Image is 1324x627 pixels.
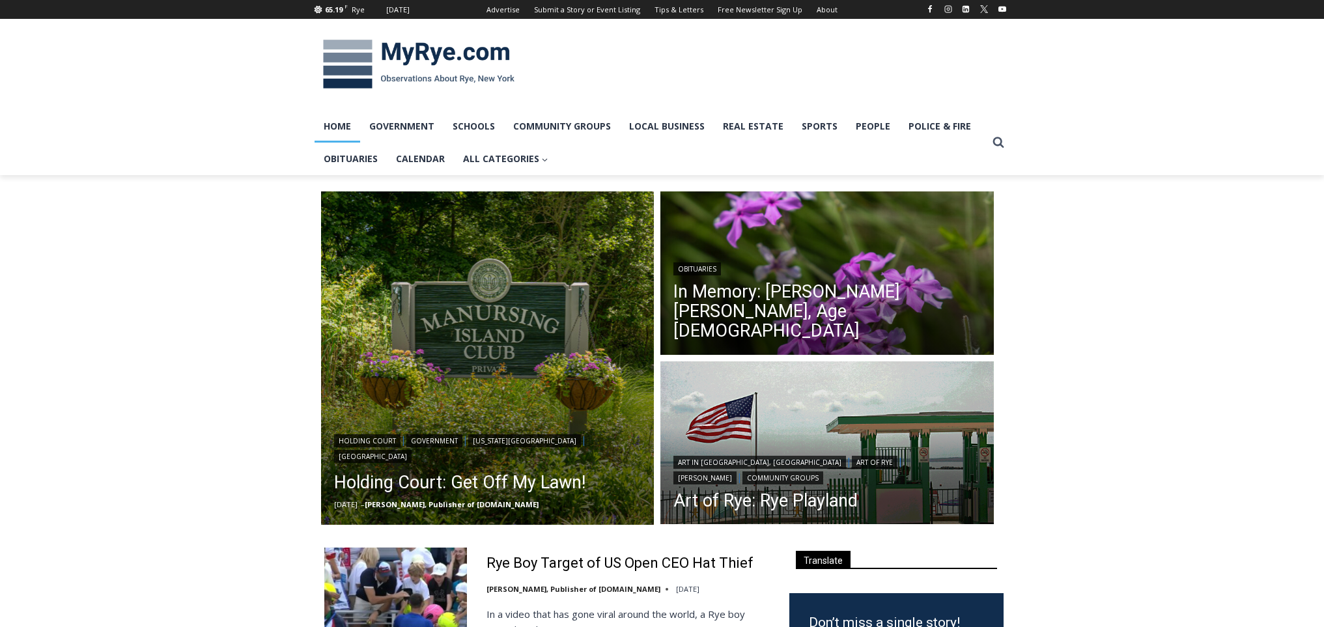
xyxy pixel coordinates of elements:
a: Community Groups [742,471,823,484]
a: [PERSON_NAME] [673,471,737,484]
a: Obituaries [315,143,387,175]
a: Read More Holding Court: Get Off My Lawn! [321,191,655,525]
span: F [345,3,348,10]
a: Read More Art of Rye: Rye Playland [660,361,994,528]
a: Community Groups [504,110,620,143]
a: Local Business [620,110,714,143]
a: Read More In Memory: Barbara Porter Schofield, Age 90 [660,191,994,358]
a: In Memory: [PERSON_NAME] [PERSON_NAME], Age [DEMOGRAPHIC_DATA] [673,282,981,341]
a: Police & Fire [899,110,980,143]
a: Home [315,110,360,143]
a: Real Estate [714,110,793,143]
a: Holding Court: Get Off My Lawn! [334,469,641,495]
a: [US_STATE][GEOGRAPHIC_DATA] [468,434,581,447]
a: Linkedin [958,1,974,17]
a: Facebook [922,1,938,17]
time: [DATE] [334,499,358,509]
a: Obituaries [673,262,721,275]
a: YouTube [994,1,1010,17]
a: Art of Rye: Rye Playland [673,491,981,510]
a: People [847,110,899,143]
a: Government [406,434,462,447]
div: Rye [352,4,365,16]
span: All Categories [463,152,548,166]
a: Art of Rye [852,456,897,469]
button: View Search Form [987,131,1010,154]
span: Translate [796,551,851,568]
div: | | | [334,432,641,463]
a: Rye Boy Target of US Open CEO Hat Thief [486,554,754,573]
a: Government [360,110,444,143]
a: Holding Court [334,434,401,447]
span: 65.19 [325,5,343,14]
a: X [976,1,992,17]
a: Sports [793,110,847,143]
a: Calendar [387,143,454,175]
img: (PHOTO: Kim Eierman of EcoBeneficial designed and oversaw the installation of native plant beds f... [660,191,994,358]
a: [PERSON_NAME], Publisher of [DOMAIN_NAME] [486,584,660,594]
span: – [361,499,365,509]
a: Schools [444,110,504,143]
img: MyRye.com [315,31,523,98]
a: [GEOGRAPHIC_DATA] [334,450,412,463]
nav: Primary Navigation [315,110,987,176]
div: [DATE] [386,4,410,16]
a: All Categories [454,143,557,175]
a: [PERSON_NAME], Publisher of [DOMAIN_NAME] [365,499,539,509]
a: Instagram [940,1,956,17]
div: | | | [673,453,981,484]
a: Art in [GEOGRAPHIC_DATA], [GEOGRAPHIC_DATA] [673,456,846,469]
img: (PHOTO: Rye Playland. Entrance onto Playland Beach at the Boardwalk. By JoAnn Cancro.) [660,361,994,528]
time: [DATE] [676,584,699,594]
img: (PHOTO: Manursing Island Club in Rye. File photo, 2024. Credit: Justin Gray.) [321,191,655,525]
